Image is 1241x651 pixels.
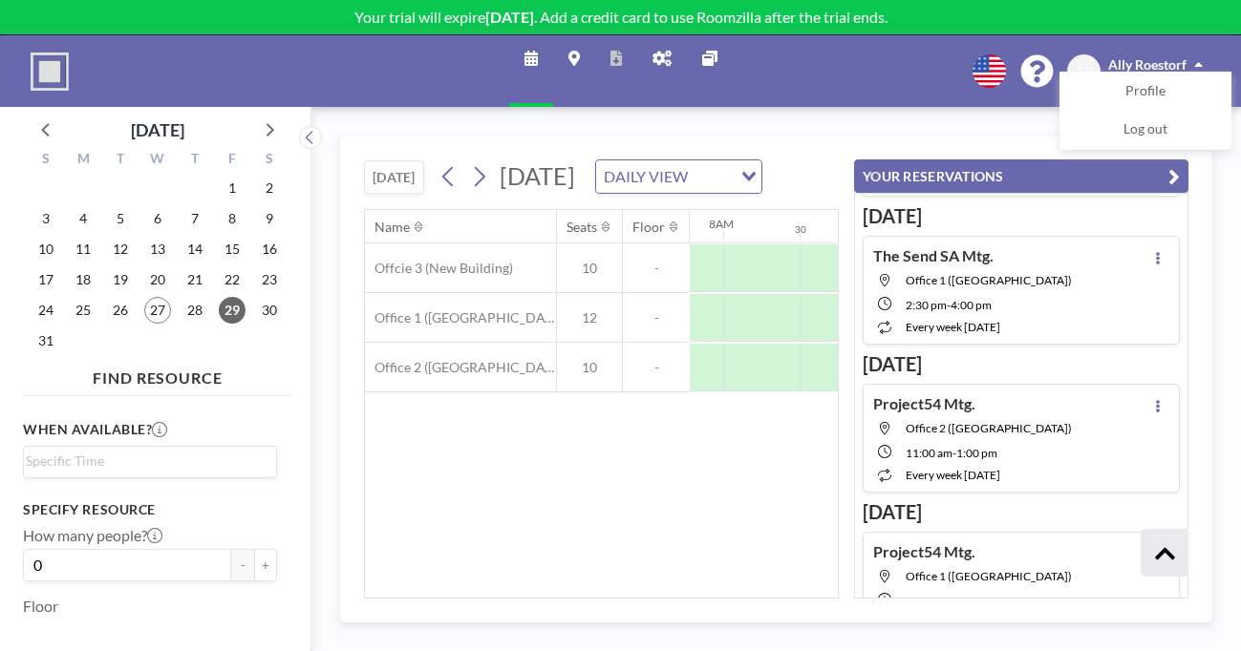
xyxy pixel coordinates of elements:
[947,298,951,312] span: -
[256,266,283,293] span: Saturday, August 23, 2025
[623,359,690,376] span: -
[107,266,134,293] span: Tuesday, August 19, 2025
[906,421,1072,435] span: Office 2 (New Building)
[144,266,171,293] span: Wednesday, August 20, 2025
[873,394,975,413] h4: Project54 Mtg.
[70,266,96,293] span: Monday, August 18, 2025
[107,205,134,232] span: Tuesday, August 5, 2025
[176,148,213,173] div: T
[623,260,690,277] span: -
[952,446,956,460] span: -
[256,205,283,232] span: Saturday, August 9, 2025
[219,175,246,201] span: Friday, August 1, 2025
[906,594,952,608] span: 10:00 AM
[254,549,277,581] button: +
[32,205,59,232] span: Sunday, August 3, 2025
[32,327,59,354] span: Sunday, August 31, 2025
[906,468,1000,482] span: every week [DATE]
[956,594,997,608] span: 1:00 PM
[906,320,1000,334] span: every week [DATE]
[863,204,1180,228] h3: [DATE]
[557,260,622,277] span: 10
[600,164,692,189] span: DAILY VIEW
[1108,56,1187,73] span: Ally Roestorf
[873,246,994,265] h4: The Send SA Mtg.
[906,298,947,312] span: 2:30 PM
[557,359,622,376] span: 10
[219,205,246,232] span: Friday, August 8, 2025
[951,298,992,312] span: 4:00 PM
[485,8,534,26] b: [DATE]
[632,219,665,236] div: Floor
[694,164,730,189] input: Search for option
[144,205,171,232] span: Wednesday, August 6, 2025
[256,236,283,262] span: Saturday, August 16, 2025
[32,266,59,293] span: Sunday, August 17, 2025
[32,297,59,324] span: Sunday, August 24, 2025
[219,266,246,293] span: Friday, August 22, 2025
[70,205,96,232] span: Monday, August 4, 2025
[906,569,1072,583] span: Office 1 (New Building)
[1060,111,1230,149] a: Log out
[863,352,1180,376] h3: [DATE]
[952,594,956,608] span: -
[256,175,283,201] span: Saturday, August 2, 2025
[139,148,177,173] div: W
[1125,82,1166,101] span: Profile
[70,297,96,324] span: Monday, August 25, 2025
[182,205,208,232] span: Thursday, August 7, 2025
[1075,63,1093,80] span: AR
[23,501,277,518] h3: Specify resource
[182,297,208,324] span: Thursday, August 28, 2025
[365,309,556,326] span: Office 1 ([GEOGRAPHIC_DATA])
[144,297,171,324] span: Wednesday, August 27, 2025
[250,148,288,173] div: S
[364,160,424,194] button: [DATE]
[24,447,276,475] div: Search for option
[219,297,246,324] span: Friday, August 29, 2025
[500,161,575,190] span: [DATE]
[365,359,556,376] span: Office 2 ([GEOGRAPHIC_DATA])
[557,309,622,326] span: 12
[219,236,246,262] span: Friday, August 15, 2025
[956,446,997,460] span: 1:00 PM
[107,297,134,324] span: Tuesday, August 26, 2025
[1123,120,1167,139] span: Log out
[23,361,292,388] h4: FIND RESOURCE
[1060,73,1230,111] a: Profile
[854,159,1188,193] button: YOUR RESERVATIONS
[213,148,250,173] div: F
[102,148,139,173] div: T
[144,236,171,262] span: Wednesday, August 13, 2025
[906,273,1072,287] span: Office 1 (New Building)
[26,451,266,472] input: Search for option
[23,526,162,545] label: How many people?
[906,446,952,460] span: 11:00 AM
[256,297,283,324] span: Saturday, August 30, 2025
[107,236,134,262] span: Tuesday, August 12, 2025
[365,260,513,277] span: Offcie 3 (New Building)
[709,217,734,231] div: 8AM
[70,236,96,262] span: Monday, August 11, 2025
[374,219,410,236] div: Name
[231,549,254,581] button: -
[795,223,806,236] div: 30
[65,148,102,173] div: M
[23,597,58,616] label: Floor
[873,542,975,561] h4: Project54 Mtg.
[131,116,184,143] div: [DATE]
[623,309,690,326] span: -
[182,236,208,262] span: Thursday, August 14, 2025
[31,52,69,91] img: organization-logo
[32,236,59,262] span: Sunday, August 10, 2025
[863,500,1180,524] h3: [DATE]
[596,160,761,193] div: Search for option
[28,148,65,173] div: S
[182,266,208,293] span: Thursday, August 21, 2025
[567,219,597,236] div: Seats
